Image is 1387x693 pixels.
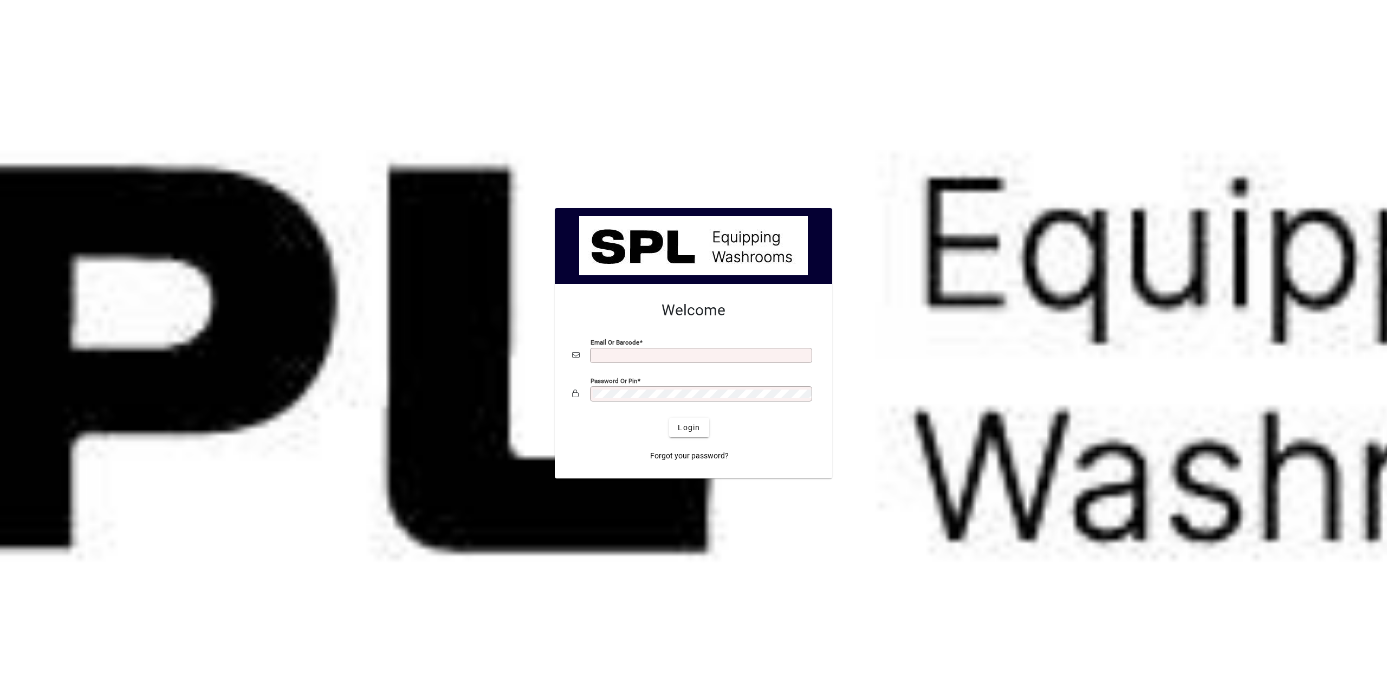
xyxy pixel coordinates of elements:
[646,446,733,465] a: Forgot your password?
[572,301,815,320] h2: Welcome
[669,418,709,437] button: Login
[678,422,700,433] span: Login
[591,339,639,346] mat-label: Email or Barcode
[650,450,729,462] span: Forgot your password?
[591,377,637,385] mat-label: Password or Pin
